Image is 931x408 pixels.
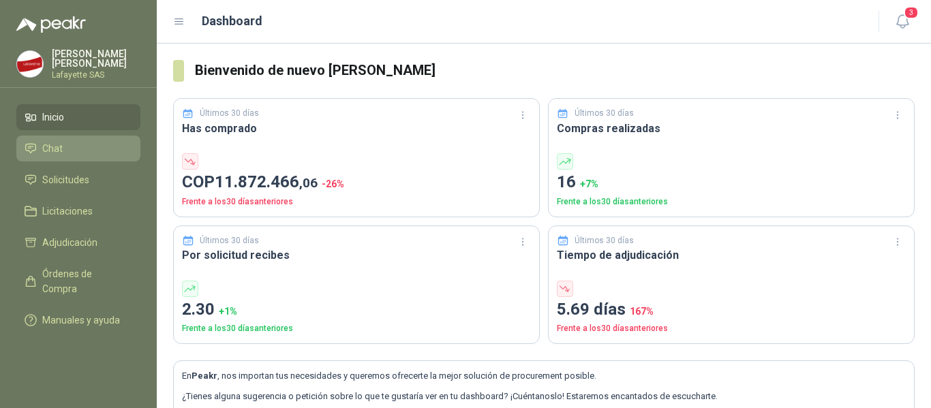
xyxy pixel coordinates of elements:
p: En , nos importan tus necesidades y queremos ofrecerte la mejor solución de procurement posible. [182,369,906,383]
span: 167 % [630,306,654,317]
span: Licitaciones [42,204,93,219]
a: Chat [16,136,140,161]
p: Últimos 30 días [575,234,634,247]
p: COP [182,170,531,195]
p: [PERSON_NAME] [PERSON_NAME] [52,49,140,68]
a: Manuales y ayuda [16,307,140,333]
a: Solicitudes [16,167,140,193]
span: Manuales y ayuda [42,313,120,328]
a: Órdenes de Compra [16,261,140,302]
p: Últimos 30 días [200,234,259,247]
span: Órdenes de Compra [42,266,127,296]
a: Adjudicación [16,230,140,255]
span: Adjudicación [42,235,97,250]
p: Frente a los 30 días anteriores [182,195,531,208]
p: ¿Tienes alguna sugerencia o petición sobre lo que te gustaría ver en tu dashboard? ¡Cuéntanoslo! ... [182,390,906,403]
p: Frente a los 30 días anteriores [557,195,906,208]
h3: Bienvenido de nuevo [PERSON_NAME] [195,60,915,81]
button: 3 [890,10,915,34]
h1: Dashboard [202,12,262,31]
h3: Has comprado [182,120,531,137]
p: Frente a los 30 días anteriores [557,322,906,335]
span: ,06 [299,175,318,191]
p: Lafayette SAS [52,71,140,79]
span: 11.872.466 [215,172,318,191]
h3: Por solicitud recibes [182,247,531,264]
span: Solicitudes [42,172,89,187]
p: Frente a los 30 días anteriores [182,322,531,335]
a: Licitaciones [16,198,140,224]
img: Company Logo [17,51,43,77]
span: + 7 % [580,178,598,189]
p: 2.30 [182,297,531,323]
span: Chat [42,141,63,156]
span: Inicio [42,110,64,125]
a: Inicio [16,104,140,130]
b: Peakr [192,371,217,381]
p: 5.69 días [557,297,906,323]
p: Últimos 30 días [575,107,634,120]
h3: Tiempo de adjudicación [557,247,906,264]
p: 16 [557,170,906,195]
span: + 1 % [219,306,237,317]
img: Logo peakr [16,16,86,33]
h3: Compras realizadas [557,120,906,137]
span: -26 % [322,178,344,189]
p: Últimos 30 días [200,107,259,120]
span: 3 [904,6,919,19]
